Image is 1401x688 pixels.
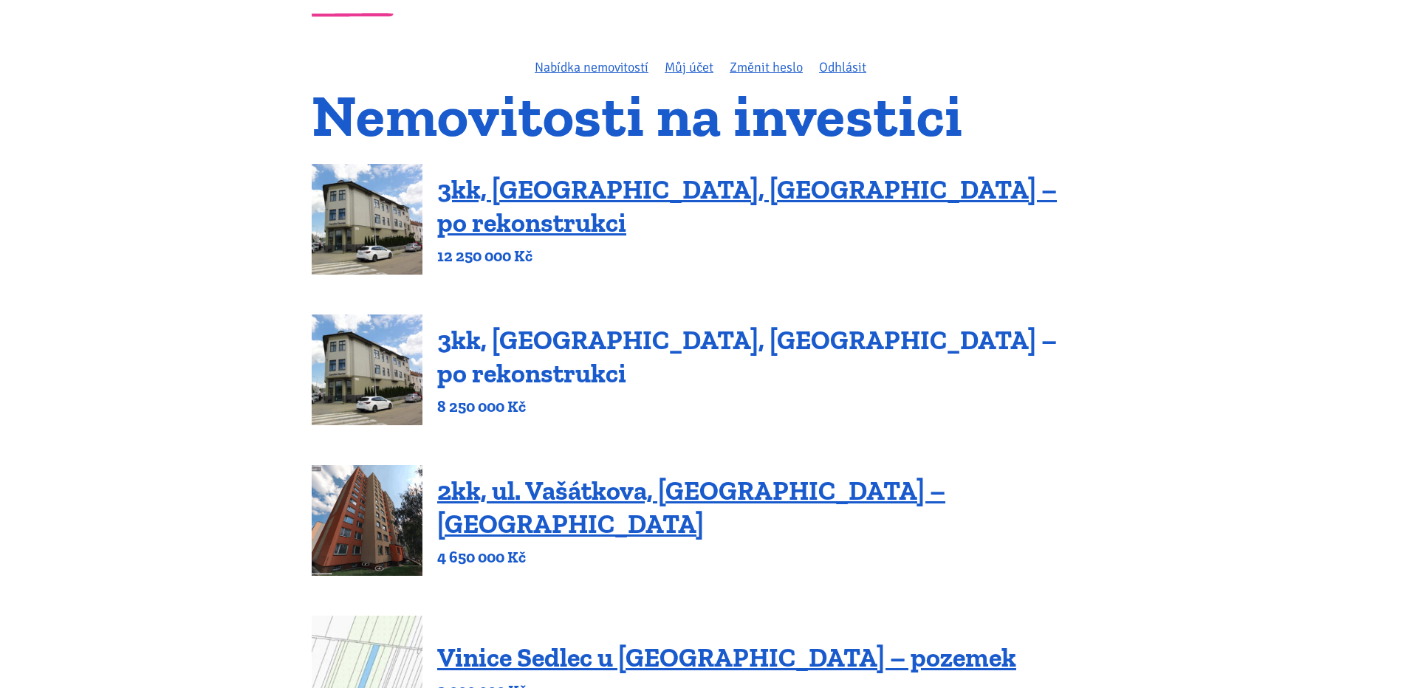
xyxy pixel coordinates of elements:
[437,475,945,540] a: 2kk, ul. Vašátkova, [GEOGRAPHIC_DATA] – [GEOGRAPHIC_DATA]
[437,246,1089,266] p: 12 250 000 Kč
[437,641,1016,673] a: Vinice Sedlec u [GEOGRAPHIC_DATA] – pozemek
[535,59,648,75] a: Nabídka nemovitostí
[665,59,713,75] a: Můj účet
[819,59,866,75] a: Odhlásit
[437,396,1089,417] p: 8 250 000 Kč
[730,59,803,75] a: Změnit heslo
[437,547,1089,568] p: 4 650 000 Kč
[312,91,1089,140] h1: Nemovitosti na investici
[437,173,1057,238] a: 3kk, [GEOGRAPHIC_DATA], [GEOGRAPHIC_DATA] – po rekonstrukci
[437,324,1057,389] a: 3kk, [GEOGRAPHIC_DATA], [GEOGRAPHIC_DATA] – po rekonstrukci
